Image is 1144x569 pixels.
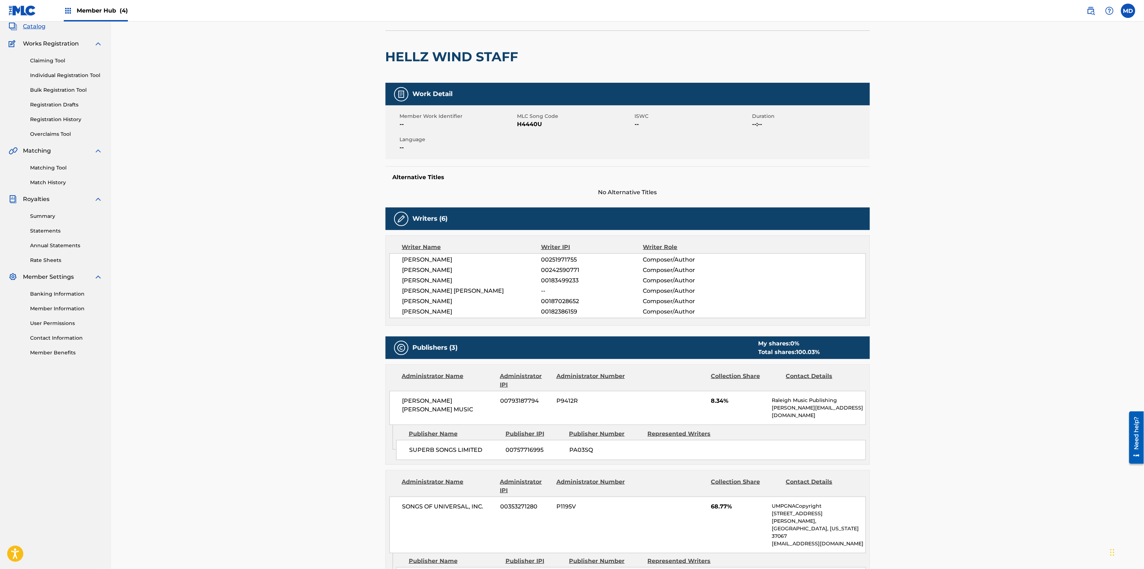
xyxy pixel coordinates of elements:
[30,179,102,186] a: Match History
[23,39,79,48] span: Works Registration
[648,557,721,565] div: Represented Writers
[791,340,800,347] span: 0 %
[1121,4,1135,18] div: User Menu
[556,372,626,389] div: Administrator Number
[386,49,522,65] h2: HELLZ WIND STAFF
[643,297,736,306] span: Composer/Author
[30,227,102,235] a: Statements
[402,255,541,264] span: [PERSON_NAME]
[30,101,102,109] a: Registration Drafts
[569,557,642,565] div: Publisher Number
[772,404,865,419] p: [PERSON_NAME][EMAIL_ADDRESS][DOMAIN_NAME]
[9,273,17,281] img: Member Settings
[386,188,870,197] span: No Alternative Titles
[643,243,736,252] div: Writer Role
[413,215,448,223] h5: Writers (6)
[772,525,865,540] p: [GEOGRAPHIC_DATA], [US_STATE] 37067
[711,372,780,389] div: Collection Share
[94,195,102,204] img: expand
[1110,542,1115,563] div: Drag
[402,397,495,414] span: [PERSON_NAME] [PERSON_NAME] MUSIC
[1124,409,1144,467] iframe: Resource Center
[400,143,516,152] span: --
[1102,4,1117,18] div: Help
[30,57,102,64] a: Claiming Tool
[30,257,102,264] a: Rate Sheets
[500,397,551,405] span: 00793187794
[711,502,766,511] span: 68.77%
[30,72,102,79] a: Individual Registration Tool
[506,557,564,565] div: Publisher IPI
[1087,6,1095,15] img: search
[402,372,495,389] div: Administrator Name
[9,22,17,31] img: Catalog
[397,90,406,99] img: Work Detail
[752,120,868,129] span: --:--
[393,174,863,181] h5: Alternative Titles
[643,255,736,264] span: Composer/Author
[400,136,516,143] span: Language
[643,307,736,316] span: Composer/Author
[541,297,643,306] span: 00187028652
[30,116,102,123] a: Registration History
[772,510,865,525] p: [STREET_ADDRESS][PERSON_NAME],
[30,290,102,298] a: Banking Information
[402,287,541,295] span: [PERSON_NAME] [PERSON_NAME]
[643,266,736,274] span: Composer/Author
[402,297,541,306] span: [PERSON_NAME]
[635,120,751,129] span: --
[711,397,766,405] span: 8.34%
[94,273,102,281] img: expand
[541,276,643,285] span: 00183499233
[30,320,102,327] a: User Permissions
[409,446,501,454] span: SUPERB SONGS LIMITED
[30,86,102,94] a: Bulk Registration Tool
[30,305,102,312] a: Member Information
[120,7,128,14] span: (4)
[413,90,453,98] h5: Work Detail
[64,6,72,15] img: Top Rightsholders
[402,478,495,495] div: Administrator Name
[541,307,643,316] span: 00182386159
[23,147,51,155] span: Matching
[9,147,18,155] img: Matching
[643,276,736,285] span: Composer/Author
[772,397,865,404] p: Raleigh Music Publishing
[9,39,18,48] img: Works Registration
[402,502,495,511] span: SONGS OF UNIVERSAL, INC.
[409,430,500,438] div: Publisher Name
[517,120,633,129] span: H4440U
[30,164,102,172] a: Matching Tool
[569,430,642,438] div: Publisher Number
[9,5,36,16] img: MLC Logo
[409,557,500,565] div: Publisher Name
[500,372,551,389] div: Administrator IPI
[397,215,406,223] img: Writers
[77,6,128,15] span: Member Hub
[758,339,820,348] div: My shares:
[541,255,643,264] span: 00251971755
[1084,4,1098,18] a: Public Search
[400,120,516,129] span: --
[556,397,626,405] span: P9412R
[556,502,626,511] span: P1195V
[9,195,17,204] img: Royalties
[506,446,564,454] span: 00757716995
[541,243,643,252] div: Writer IPI
[648,430,721,438] div: Represented Writers
[541,287,643,295] span: --
[506,430,564,438] div: Publisher IPI
[30,349,102,357] a: Member Benefits
[94,147,102,155] img: expand
[786,478,856,495] div: Contact Details
[758,348,820,357] div: Total shares:
[569,446,642,454] span: PA03SQ
[30,130,102,138] a: Overclaims Tool
[541,266,643,274] span: 00242590771
[402,307,541,316] span: [PERSON_NAME]
[772,502,865,510] p: UMPGNACopyright
[1108,535,1144,569] iframe: Chat Widget
[397,344,406,352] img: Publishers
